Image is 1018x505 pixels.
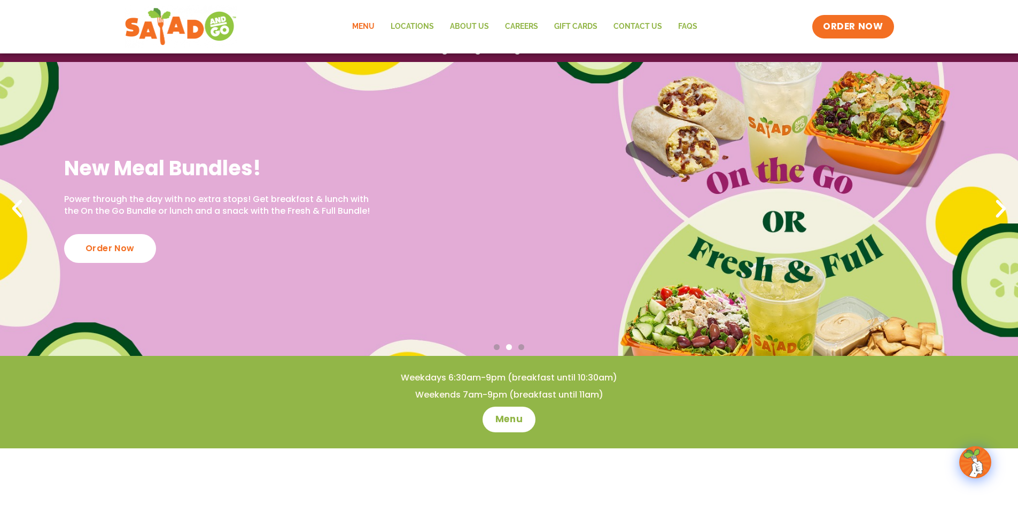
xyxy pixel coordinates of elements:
div: Previous slide [5,197,29,221]
div: Order Now [64,234,156,263]
a: Menu [344,14,383,39]
span: ORDER NOW [823,20,883,33]
a: Menu [483,407,535,432]
h4: Weekends 7am-9pm (breakfast until 11am) [21,389,997,401]
h2: New Meal Bundles! [64,155,379,181]
p: Power through the day with no extra stops! Get breakfast & lunch with the On the Go Bundle or lun... [64,193,379,217]
a: GIFT CARDS [546,14,605,39]
a: Contact Us [605,14,670,39]
a: About Us [442,14,497,39]
span: Go to slide 3 [518,344,524,350]
img: wpChatIcon [960,447,990,477]
h4: Weekdays 6:30am-9pm (breakfast until 10:30am) [21,372,997,384]
a: FAQs [670,14,705,39]
nav: Menu [344,14,705,39]
a: ORDER NOW [812,15,893,38]
div: Next slide [989,197,1013,221]
span: We're growing & hiring! Join the Team! [413,44,596,53]
span: Go to slide 2 [506,344,512,350]
a: Careers [497,14,546,39]
span: Go to slide 1 [494,344,500,350]
img: new-SAG-logo-768×292 [125,5,237,48]
a: Locations [383,14,442,39]
span: Menu [495,413,523,426]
